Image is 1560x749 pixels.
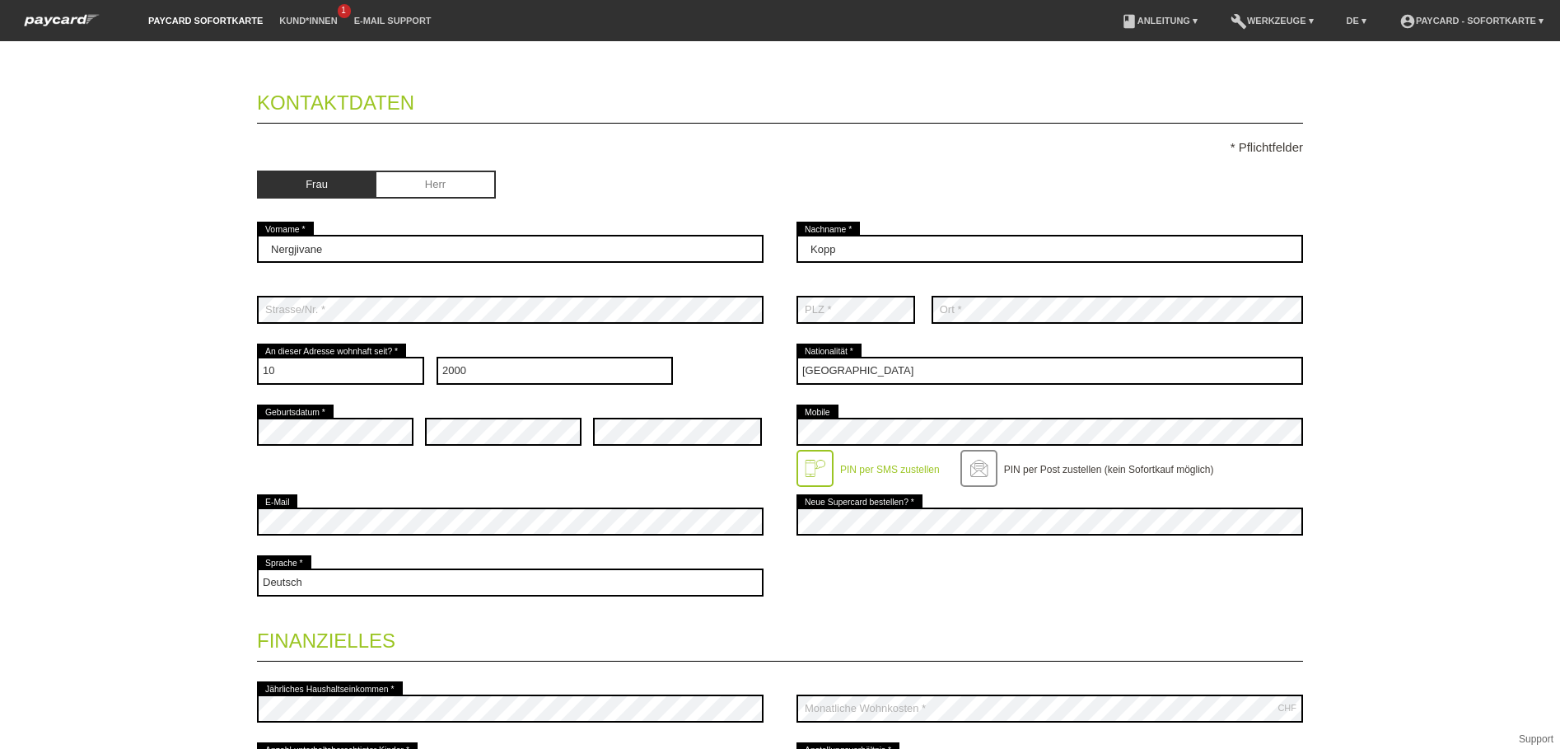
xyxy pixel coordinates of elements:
i: account_circle [1399,13,1416,30]
a: E-Mail Support [346,16,440,26]
a: account_circlepaycard - Sofortkarte ▾ [1391,16,1552,26]
a: paycard Sofortkarte [16,19,107,31]
img: paycard Sofortkarte [16,12,107,29]
a: DE ▾ [1338,16,1375,26]
a: paycard Sofortkarte [140,16,271,26]
span: 1 [338,4,351,18]
i: book [1121,13,1137,30]
p: * Pflichtfelder [257,140,1303,154]
a: Kund*innen [271,16,345,26]
a: Support [1519,733,1553,745]
legend: Finanzielles [257,613,1303,662]
a: buildWerkzeuge ▾ [1222,16,1322,26]
i: build [1231,13,1247,30]
label: PIN per SMS zustellen [840,464,940,475]
a: bookAnleitung ▾ [1113,16,1206,26]
div: CHF [1277,703,1296,713]
label: PIN per Post zustellen (kein Sofortkauf möglich) [1004,464,1214,475]
legend: Kontaktdaten [257,75,1303,124]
